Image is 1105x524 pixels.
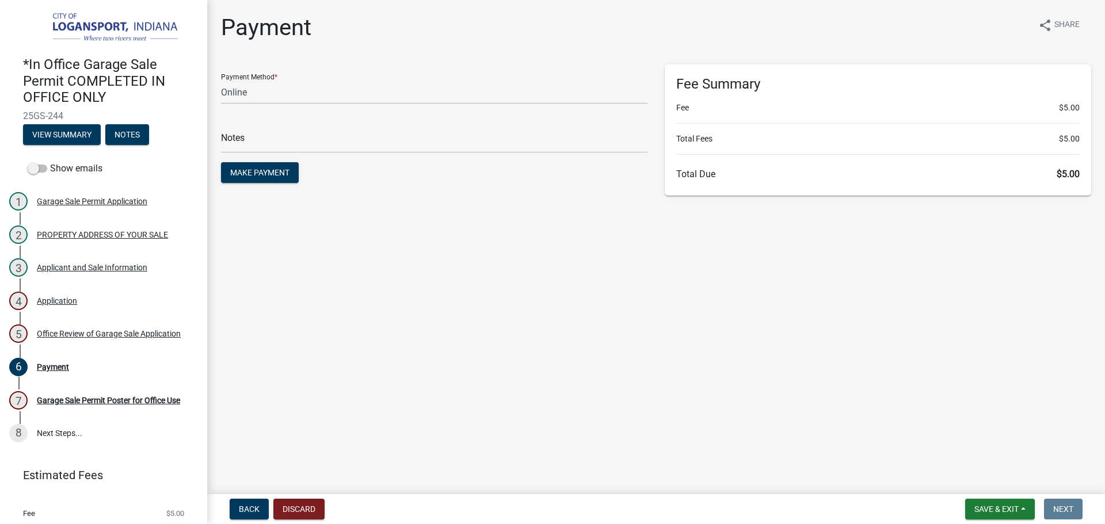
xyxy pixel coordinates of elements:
span: Fee [23,510,35,517]
label: Show emails [28,162,102,175]
div: Office Review of Garage Sale Application [37,330,181,338]
wm-modal-confirm: Summary [23,131,101,140]
div: Applicant and Sale Information [37,263,147,271]
h1: Payment [221,14,311,41]
button: Discard [273,499,325,519]
div: 3 [9,258,28,277]
span: $5.00 [1059,102,1080,114]
h6: Total Due [676,169,1080,179]
button: Back [230,499,269,519]
button: Notes [105,124,149,145]
div: 2 [9,225,28,244]
div: PROPERTY ADDRESS OF YOUR SALE [37,231,168,239]
span: $5.00 [166,510,184,517]
span: Share [1054,18,1080,32]
img: City of Logansport, Indiana [23,12,189,44]
button: Make Payment [221,162,299,183]
span: $5.00 [1059,133,1080,145]
span: 25GS-244 [23,110,184,121]
div: Payment [37,363,69,371]
button: shareShare [1029,14,1089,36]
div: Garage Sale Permit Application [37,197,147,205]
li: Fee [676,102,1080,114]
div: Application [37,297,77,305]
div: 5 [9,324,28,343]
div: 4 [9,292,28,310]
li: Total Fees [676,133,1080,145]
a: Estimated Fees [9,464,189,487]
button: View Summary [23,124,101,145]
i: share [1038,18,1052,32]
button: Save & Exit [965,499,1035,519]
h6: Fee Summary [676,76,1080,93]
div: 6 [9,358,28,376]
wm-modal-confirm: Notes [105,131,149,140]
div: 1 [9,192,28,211]
button: Next [1044,499,1083,519]
span: Back [239,504,260,514]
span: Save & Exit [974,504,1019,514]
div: 7 [9,391,28,410]
span: $5.00 [1057,169,1080,179]
div: 8 [9,424,28,442]
div: Garage Sale Permit Poster for Office Use [37,396,180,404]
span: Next [1053,504,1073,514]
h4: *In Office Garage Sale Permit COMPLETED IN OFFICE ONLY [23,56,198,106]
span: Make Payment [230,168,289,177]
